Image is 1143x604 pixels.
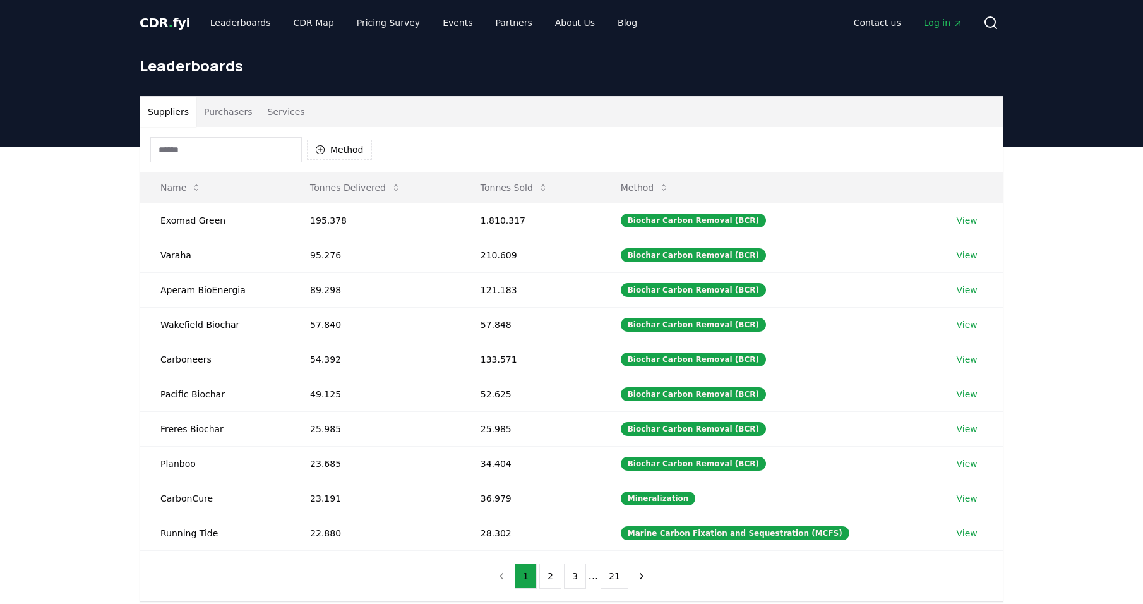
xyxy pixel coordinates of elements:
[621,492,696,505] div: Mineralization
[290,446,460,481] td: 23.685
[621,526,849,540] div: Marine Carbon Fixation and Sequestration (MCFS)
[957,492,978,505] a: View
[140,97,196,127] button: Suppliers
[607,11,647,34] a: Blog
[140,14,190,32] a: CDR.fyi
[140,203,290,238] td: Exomad Green
[957,284,978,296] a: View
[307,140,372,160] button: Method
[914,11,973,34] a: Log in
[460,238,601,272] td: 210.609
[300,175,411,200] button: Tonnes Delivered
[924,16,963,29] span: Log in
[140,446,290,481] td: Planboo
[140,411,290,446] td: Freres Biochar
[539,564,561,589] button: 2
[564,564,586,589] button: 3
[611,175,679,200] button: Method
[140,15,190,30] span: CDR fyi
[140,272,290,307] td: Aperam BioEnergia
[290,377,460,411] td: 49.125
[470,175,558,200] button: Tonnes Sold
[957,214,978,227] a: View
[460,481,601,516] td: 36.979
[621,353,766,366] div: Biochar Carbon Removal (BCR)
[290,342,460,377] td: 54.392
[957,527,978,540] a: View
[844,11,911,34] a: Contact us
[150,175,212,200] button: Name
[621,387,766,401] div: Biochar Carbon Removal (BCR)
[957,318,978,331] a: View
[515,564,537,589] button: 1
[140,481,290,516] td: CarbonCure
[169,15,173,30] span: .
[486,11,542,34] a: Partners
[290,238,460,272] td: 95.276
[433,11,482,34] a: Events
[621,457,766,471] div: Biochar Carbon Removal (BCR)
[460,203,601,238] td: 1.810.317
[284,11,344,34] a: CDR Map
[290,481,460,516] td: 23.191
[200,11,281,34] a: Leaderboards
[601,564,628,589] button: 21
[621,422,766,436] div: Biochar Carbon Removal (BCR)
[460,411,601,446] td: 25.985
[844,11,973,34] nav: Main
[347,11,430,34] a: Pricing Survey
[290,411,460,446] td: 25.985
[140,307,290,342] td: Wakefield Biochar
[290,272,460,307] td: 89.298
[140,238,290,272] td: Varaha
[589,569,598,584] li: ...
[545,11,605,34] a: About Us
[957,249,978,262] a: View
[140,516,290,550] td: Running Tide
[957,457,978,470] a: View
[460,342,601,377] td: 133.571
[260,97,313,127] button: Services
[200,11,647,34] nav: Main
[460,516,601,550] td: 28.302
[621,318,766,332] div: Biochar Carbon Removal (BCR)
[957,423,978,435] a: View
[957,388,978,401] a: View
[460,307,601,342] td: 57.848
[621,214,766,227] div: Biochar Carbon Removal (BCR)
[140,342,290,377] td: Carboneers
[460,446,601,481] td: 34.404
[621,283,766,297] div: Biochar Carbon Removal (BCR)
[140,377,290,411] td: Pacific Biochar
[957,353,978,366] a: View
[196,97,260,127] button: Purchasers
[631,564,652,589] button: next page
[290,307,460,342] td: 57.840
[140,56,1003,76] h1: Leaderboards
[290,203,460,238] td: 195.378
[460,377,601,411] td: 52.625
[290,516,460,550] td: 22.880
[621,248,766,262] div: Biochar Carbon Removal (BCR)
[460,272,601,307] td: 121.183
